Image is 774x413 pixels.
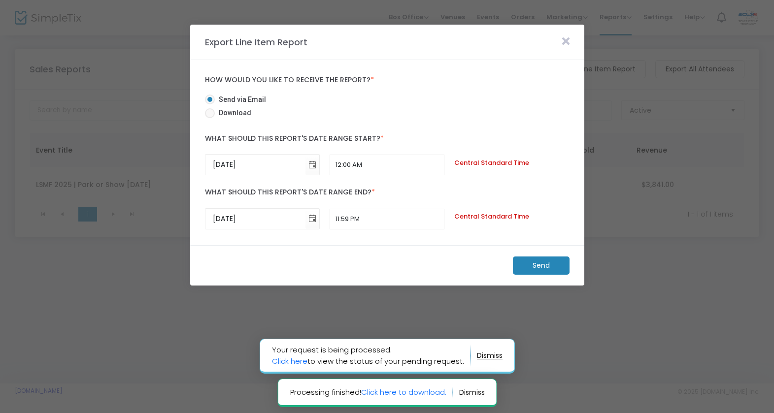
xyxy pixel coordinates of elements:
[200,35,312,49] m-panel-title: Export Line Item Report
[361,387,446,397] a: Click here to download.
[513,256,570,275] m-button: Send
[459,384,484,400] button: dismiss
[477,348,503,364] button: dismiss
[205,129,570,149] label: What should this report's date range start?
[305,155,319,175] button: Toggle calendar
[272,356,307,366] a: Click here
[305,209,319,229] button: Toggle calendar
[215,95,266,105] span: Send via Email
[330,155,445,175] input: Select Time
[205,76,570,85] label: How would you like to receive the report?
[449,158,574,168] div: Central Standard Time
[205,209,306,229] input: Select date
[205,183,570,203] label: What should this report's date range end?
[205,155,306,175] input: Select date
[215,108,251,118] span: Download
[272,345,471,367] span: Your request is being processed. to view the status of your pending request.
[449,212,574,222] div: Central Standard Time
[330,209,445,229] input: Select Time
[290,387,452,398] span: Processing finished!
[190,25,584,60] m-panel-header: Export Line Item Report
